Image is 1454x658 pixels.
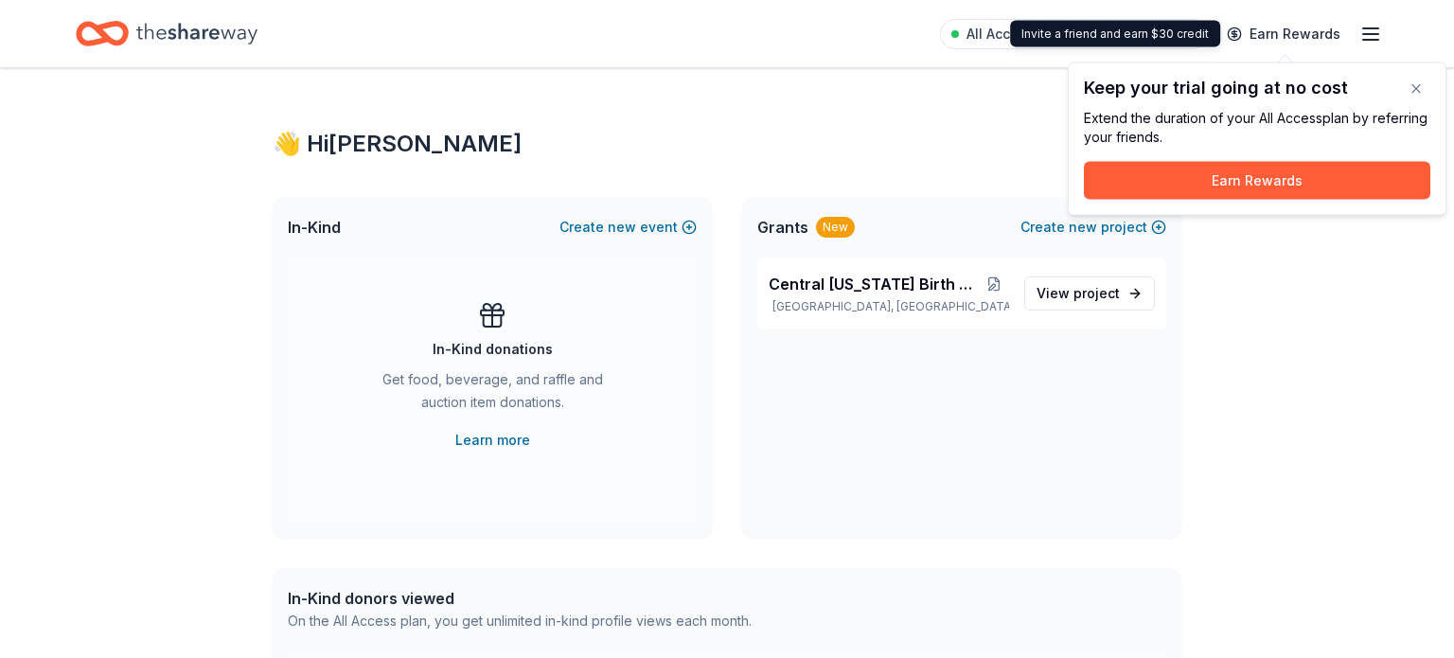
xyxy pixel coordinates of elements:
[1024,276,1155,311] a: View project
[769,299,1009,314] p: [GEOGRAPHIC_DATA], [GEOGRAPHIC_DATA]
[1215,17,1352,51] a: Earn Rewards
[1020,216,1166,239] button: Createnewproject
[76,11,257,56] a: Home
[433,338,553,361] div: In-Kind donations
[455,429,530,452] a: Learn more
[1073,285,1120,301] span: project
[288,587,752,610] div: In-Kind donors viewed
[1084,79,1430,98] div: Keep your trial going at no cost
[1010,21,1220,47] div: Invite a friend and earn $30 credit
[1037,282,1120,305] span: View
[608,216,636,239] span: new
[1069,216,1097,239] span: new
[966,23,1197,45] span: All Access trial ends on 2PM[DATE]
[769,273,978,295] span: Central [US_STATE] Birth Network
[757,216,808,239] span: Grants
[363,368,621,421] div: Get food, beverage, and raffle and auction item donations.
[816,217,855,238] div: New
[288,216,341,239] span: In-Kind
[940,19,1208,49] a: All Access trial ends on 2PM[DATE]
[1084,109,1430,147] div: Extend the duration of your All Access plan by referring your friends.
[288,610,752,632] div: On the All Access plan, you get unlimited in-kind profile views each month.
[273,129,1181,159] div: 👋 Hi [PERSON_NAME]
[559,216,697,239] button: Createnewevent
[1084,162,1430,200] button: Earn Rewards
